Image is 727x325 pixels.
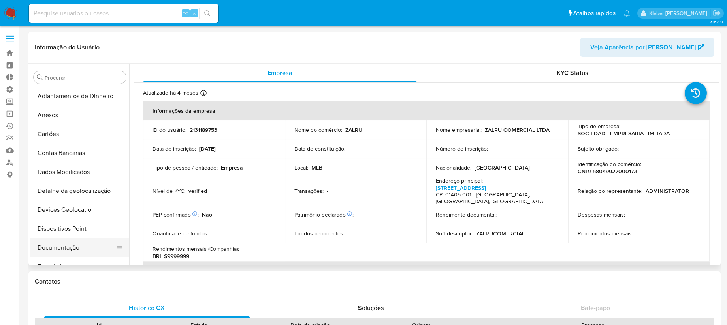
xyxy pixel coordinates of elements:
[345,126,362,133] p: ZALRU
[436,145,488,152] p: Número de inscrição :
[348,230,349,237] p: -
[153,164,218,171] p: Tipo de pessoa / entidade :
[327,187,328,194] p: -
[294,211,354,218] p: Patrimônio declarado :
[578,123,620,130] p: Tipo de empresa :
[485,126,550,133] p: ZALRU COMERCIAL LTDA
[622,145,623,152] p: -
[267,68,292,77] span: Empresa
[30,257,129,276] button: Empréstimos
[578,145,619,152] p: Sujeito obrigado :
[190,126,217,133] p: 2131189753
[153,187,185,194] p: Nível de KYC :
[358,303,384,312] span: Soluções
[30,125,129,144] button: Cartões
[475,164,530,171] p: [GEOGRAPHIC_DATA]
[153,230,209,237] p: Quantidade de fundos :
[311,164,322,171] p: MLB
[37,74,43,80] button: Procurar
[590,38,696,57] span: Veja Aparência por [PERSON_NAME]
[35,43,100,51] h1: Informação do Usuário
[436,191,556,205] h4: CP: 01405-001 - [GEOGRAPHIC_DATA], [GEOGRAPHIC_DATA], [GEOGRAPHIC_DATA]
[491,145,493,152] p: -
[578,130,670,137] p: SOCIEDADE EMPRESARIA LIMITADA
[30,87,129,106] button: Adiantamentos de Dinheiro
[193,9,196,17] span: s
[436,177,483,184] p: Endereço principal :
[581,303,610,312] span: Bate-papo
[143,101,710,120] th: Informações da empresa
[30,106,129,125] button: Anexos
[35,278,714,286] h1: Contatos
[199,8,215,19] button: search-icon
[30,181,129,200] button: Detalhe da geolocalização
[153,126,186,133] p: ID do usuário :
[30,238,123,257] button: Documentação
[578,230,633,237] p: Rendimentos mensais :
[623,10,630,17] a: Notificações
[436,184,486,192] a: [STREET_ADDRESS]
[573,9,616,17] span: Atalhos rápidos
[202,211,212,218] p: Não
[436,230,473,237] p: Soft descriptor :
[143,262,710,281] th: Detalhes de contato
[557,68,588,77] span: KYC Status
[153,245,239,252] p: Rendimentos mensais (Companhia) :
[153,211,199,218] p: PEP confirmado :
[580,38,714,57] button: Veja Aparência por [PERSON_NAME]
[294,126,342,133] p: Nome do comércio :
[500,211,501,218] p: -
[436,126,482,133] p: Nome empresarial :
[578,168,637,175] p: CNPJ 58049922000173
[476,230,525,237] p: ZALRUCOMERCIAL
[29,8,218,19] input: Pesquise usuários ou casos...
[129,303,165,312] span: Histórico CX
[646,187,689,194] p: ADMINISTRATOR
[628,211,630,218] p: -
[649,9,710,17] p: kleber.bueno@mercadolivre.com
[348,145,350,152] p: -
[212,230,213,237] p: -
[294,187,324,194] p: Transações :
[294,145,345,152] p: Data de constituição :
[436,211,497,218] p: Rendimento documental :
[30,162,129,181] button: Dados Modificados
[436,164,471,171] p: Nacionalidade :
[153,252,189,260] p: BRL $9999999
[221,164,243,171] p: Empresa
[294,230,345,237] p: Fundos recorrentes :
[30,219,129,238] button: Dispositivos Point
[578,187,642,194] p: Relação do representante :
[45,74,123,81] input: Procurar
[578,211,625,218] p: Despesas mensais :
[30,200,129,219] button: Devices Geolocation
[143,89,198,97] p: Atualizado há 4 meses
[188,187,207,194] p: verified
[636,230,638,237] p: -
[294,164,308,171] p: Local :
[357,211,358,218] p: -
[199,145,216,152] p: [DATE]
[578,161,641,168] p: Identificação do comércio :
[30,144,129,162] button: Contas Bancárias
[713,9,721,17] a: Sair
[183,9,188,17] span: ⌥
[153,145,196,152] p: Data de inscrição :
